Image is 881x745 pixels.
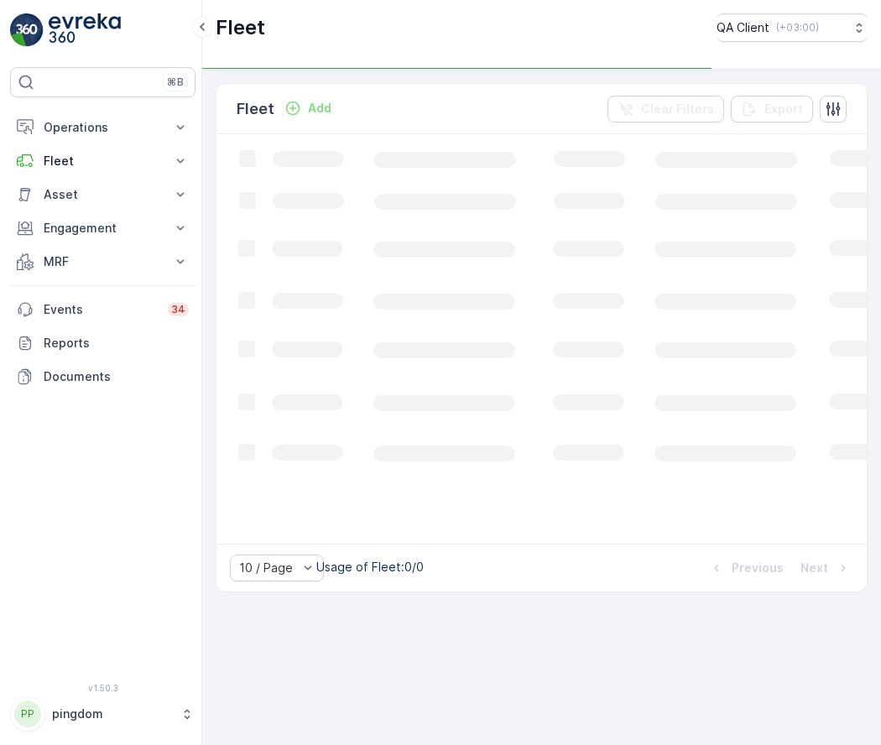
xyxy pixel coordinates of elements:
[171,303,185,316] p: 34
[10,683,195,693] span: v 1.50.3
[14,701,41,727] div: PP
[308,100,331,117] p: Add
[44,368,189,385] p: Documents
[316,559,424,576] p: Usage of Fleet : 0/0
[44,253,162,270] p: MRF
[44,335,189,352] p: Reports
[10,360,195,393] a: Documents
[44,186,162,203] p: Asset
[237,97,274,121] p: Fleet
[731,96,813,122] button: Export
[764,101,803,117] p: Export
[10,211,195,245] button: Engagement
[10,696,195,732] button: PPpingdom
[10,178,195,211] button: Asset
[800,560,828,576] p: Next
[717,13,868,42] button: QA Client(+03:00)
[44,220,162,237] p: Engagement
[799,558,853,578] button: Next
[607,96,724,122] button: Clear Filters
[216,14,265,41] p: Fleet
[44,153,162,169] p: Fleet
[10,326,195,360] a: Reports
[10,245,195,279] button: MRF
[278,98,338,118] button: Add
[641,101,714,117] p: Clear Filters
[10,111,195,144] button: Operations
[706,558,785,578] button: Previous
[717,19,769,36] p: QA Client
[44,119,162,136] p: Operations
[10,13,44,47] img: logo
[44,301,158,318] p: Events
[49,13,121,47] img: logo_light-DOdMpM7g.png
[10,144,195,178] button: Fleet
[167,76,184,89] p: ⌘B
[732,560,784,576] p: Previous
[776,21,819,34] p: ( +03:00 )
[10,293,195,326] a: Events34
[52,706,172,722] p: pingdom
